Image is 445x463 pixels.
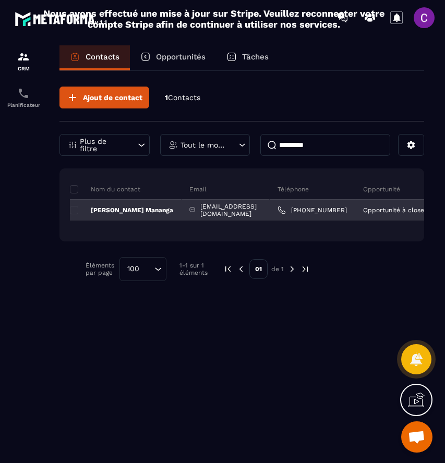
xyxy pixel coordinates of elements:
a: Contacts [59,45,130,70]
img: next [287,264,297,274]
p: de 1 [271,265,284,273]
p: Opportunité à closer [363,206,427,214]
img: prev [223,264,233,274]
p: Téléphone [278,185,309,193]
img: formation [17,51,30,63]
a: [PHONE_NUMBER] [278,206,347,214]
input: Search for option [143,263,152,275]
p: Opportunités [156,52,206,62]
p: Planificateur [3,102,44,108]
span: Ajout de contact [83,92,142,103]
p: 1-1 sur 1 éléments [179,262,208,276]
p: Tâches [242,52,269,62]
a: Tâches [216,45,279,70]
img: next [300,264,310,274]
p: Plus de filtre [80,138,126,152]
p: Tout le monde [181,141,227,149]
p: Contacts [86,52,119,62]
div: Search for option [119,257,166,281]
img: logo [15,9,109,28]
a: schedulerschedulerPlanificateur [3,79,44,116]
div: Ouvrir le chat [401,421,432,453]
p: 01 [249,259,268,279]
span: 100 [124,263,143,275]
p: Opportunité [363,185,400,193]
p: Email [189,185,207,193]
img: prev [236,264,246,274]
p: 1 [165,93,200,103]
a: formationformationCRM [3,43,44,79]
p: CRM [3,66,44,71]
button: Ajout de contact [59,87,149,108]
p: [PERSON_NAME] Mananga [70,206,173,214]
p: Éléments par page [86,262,114,276]
img: scheduler [17,87,30,100]
a: Opportunités [130,45,216,70]
p: Nom du contact [70,185,140,193]
span: Contacts [168,93,200,102]
h2: Nous avons effectué une mise à jour sur Stripe. Veuillez reconnecter votre compte Stripe afin de ... [43,8,385,30]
